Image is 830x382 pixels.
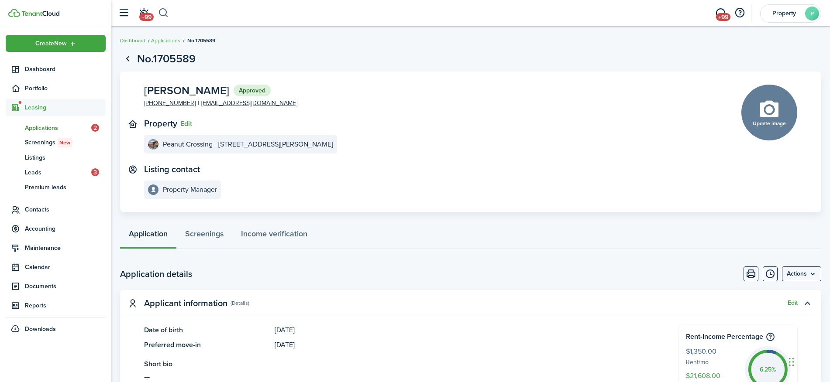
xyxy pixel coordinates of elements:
button: Open sidebar [115,5,132,21]
span: Property [767,10,802,17]
span: Portfolio [25,84,106,93]
h2: Application details [120,267,192,280]
button: Timeline [763,266,778,281]
a: Applications2 [6,120,106,135]
a: Dashboard [120,37,145,44]
a: Reports [6,297,106,314]
span: 2 [91,124,99,132]
button: Print [744,266,758,281]
avatar-text: P [805,7,819,20]
button: Search [158,6,169,20]
button: Edit [180,120,192,128]
span: Premium leads [25,183,106,192]
panel-main-title: Short bio [144,359,653,369]
text-item: Property [144,119,177,129]
span: Dashboard [25,65,106,74]
a: Income verification [232,223,316,249]
img: TenantCloud [8,9,20,17]
a: ScreeningsNew [6,135,106,150]
button: Open menu [782,266,821,281]
panel-main-title: Preferred move-in [144,340,270,350]
span: Leasing [25,103,106,112]
span: Maintenance [25,243,106,252]
span: 3 [91,168,99,176]
a: Notifications [135,2,152,24]
button: Update image [741,85,797,140]
span: +99 [716,13,730,21]
iframe: Chat Widget [685,288,830,382]
a: Messaging [712,2,729,24]
a: [EMAIL_ADDRESS][DOMAIN_NAME] [201,99,297,108]
span: New [59,139,70,147]
a: [PHONE_NUMBER] [144,99,196,108]
e-details-info-title: Property Manager [163,186,217,194]
span: Downloads [25,324,56,334]
span: Applications [25,123,91,133]
a: Screenings [176,223,232,249]
span: Listings [25,153,106,162]
span: Create New [35,41,67,47]
span: Reports [25,301,106,310]
a: Applications [151,37,180,44]
status: Approved [234,85,271,97]
span: Contacts [25,205,106,214]
button: Open menu [6,35,106,52]
img: Peanut Crossing - 408 Wellons St [148,139,158,150]
button: Open resource center [732,6,747,20]
span: Documents [25,282,106,291]
span: Screenings [25,138,106,147]
div: Drag [789,349,794,375]
panel-main-title: Applicant information [144,298,227,308]
text-item: Listing contact [144,164,200,174]
a: Listings [6,150,106,165]
a: Go back [120,51,135,66]
e-details-info-title: Peanut Crossing - [STREET_ADDRESS][PERSON_NAME] [163,140,333,148]
span: Leads [25,168,91,177]
a: Dashboard [6,61,106,78]
menu-btn: Actions [782,266,821,281]
span: +99 [139,13,154,21]
span: No.1705589 [187,37,215,44]
img: TenantCloud [21,11,59,16]
a: Leads3 [6,165,106,180]
panel-main-title: Date of birth [144,325,270,335]
panel-main-description: [DATE] [275,325,653,335]
a: Premium leads [6,180,106,194]
span: Calendar [25,263,106,272]
panel-main-description: [DATE] [275,340,653,350]
span: Accounting [25,224,106,233]
panel-main-subtitle: (Details) [231,299,249,307]
h1: No.1705589 [137,51,196,67]
see-more: — [144,372,653,382]
span: [PERSON_NAME] [144,85,229,96]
